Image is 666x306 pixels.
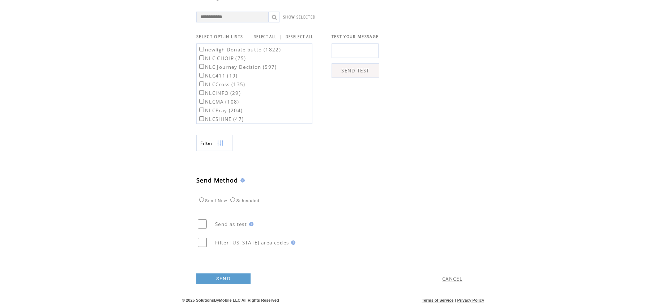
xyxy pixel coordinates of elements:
[217,135,223,151] img: filters.png
[455,298,456,302] span: |
[332,34,379,39] span: TEST YOUR MESSAGE
[196,176,238,184] span: Send Method
[198,116,244,122] label: NLCSHINE (47)
[199,64,204,69] input: NLC Journey Decision (597)
[422,298,454,302] a: Terms of Service
[199,108,204,112] input: NLCPray (204)
[196,135,232,151] a: Filter
[196,273,251,284] a: SEND
[332,63,379,78] a: SEND TEST
[199,116,204,121] input: NLCSHINE (47)
[457,298,484,302] a: Privacy Policy
[238,178,245,183] img: help.gif
[283,15,316,20] a: SHOW SELECTED
[199,197,204,202] input: Send Now
[254,34,277,39] a: SELECT ALL
[442,276,462,282] a: CANCEL
[200,140,213,146] span: Show filters
[198,107,243,114] label: NLCPray (204)
[197,198,227,203] label: Send Now
[286,34,313,39] a: DESELECT ALL
[289,240,295,245] img: help.gif
[196,34,243,39] span: SELECT OPT-IN LISTS
[198,72,238,79] label: NLC411 (19)
[229,198,259,203] label: Scheduled
[247,222,253,226] img: help.gif
[198,46,281,53] label: newligh Donate butto (1822)
[199,73,204,77] input: NLC411 (19)
[215,221,247,227] span: Send as test
[198,55,246,62] label: NLC CHOIR (75)
[198,90,241,96] label: NLCINFO (29)
[199,47,204,51] input: newligh Donate butto (1822)
[279,33,282,40] span: |
[198,64,277,70] label: NLC Journey Decision (597)
[199,55,204,60] input: NLC CHOIR (75)
[199,99,204,104] input: NLCMA (108)
[199,81,204,86] input: NLCCross (135)
[199,90,204,95] input: NLCINFO (29)
[198,98,239,105] label: NLCMA (108)
[182,298,279,302] span: © 2025 SolutionsByMobile LLC All Rights Reserved
[215,239,289,246] span: Filter [US_STATE] area codes
[198,81,246,88] label: NLCCross (135)
[230,197,235,202] input: Scheduled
